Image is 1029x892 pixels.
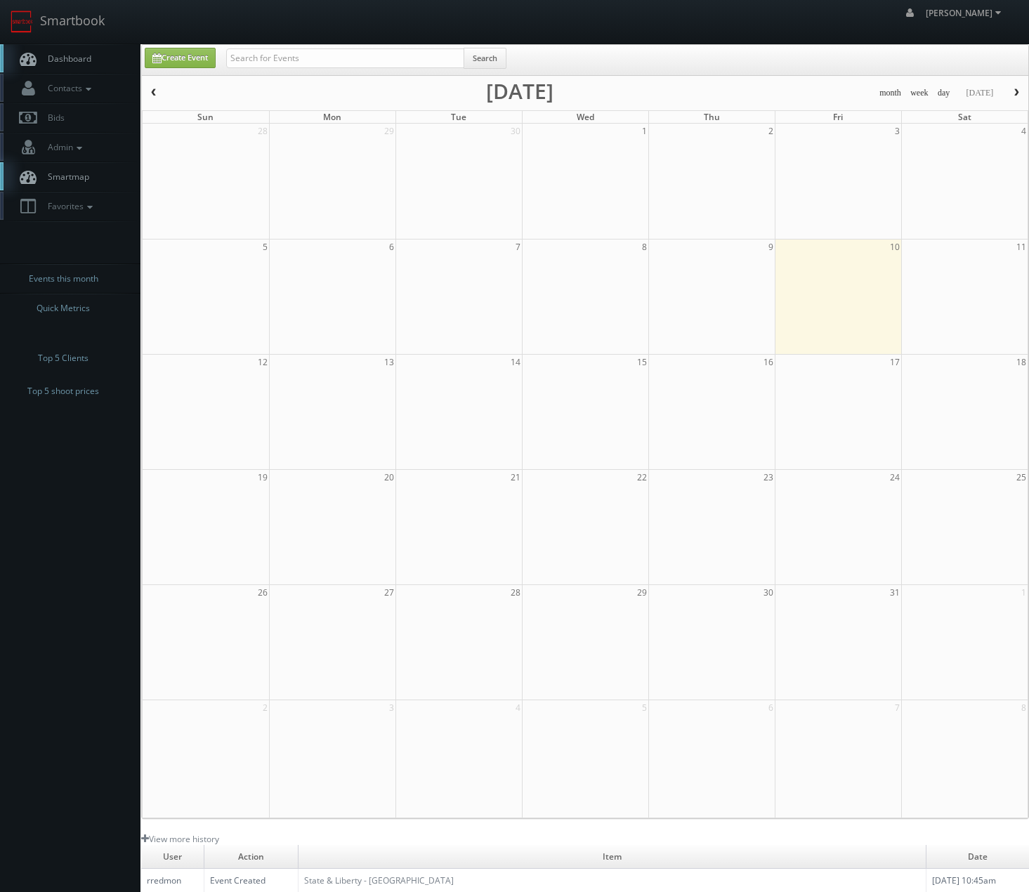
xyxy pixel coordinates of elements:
span: Admin [41,141,86,153]
span: Mon [323,111,341,123]
button: Search [464,48,506,69]
span: 14 [509,355,522,369]
span: Favorites [41,200,96,212]
span: 29 [383,124,395,138]
h2: [DATE] [486,84,553,98]
img: smartbook-logo.png [11,11,33,33]
span: 21 [509,470,522,485]
span: 15 [636,355,648,369]
span: 2 [767,124,775,138]
span: 4 [1020,124,1028,138]
span: Top 5 shoot prices [27,384,99,398]
button: month [874,84,906,102]
span: 1 [641,124,648,138]
td: Action [204,845,299,869]
span: 3 [893,124,901,138]
td: Date [926,845,1029,869]
span: 30 [762,585,775,600]
button: [DATE] [961,84,998,102]
span: Tue [451,111,466,123]
span: 16 [762,355,775,369]
span: 13 [383,355,395,369]
span: 5 [261,240,269,254]
span: 23 [762,470,775,485]
span: 29 [636,585,648,600]
button: week [905,84,933,102]
span: Bids [41,112,65,124]
span: 4 [514,700,522,715]
span: 6 [767,700,775,715]
span: 17 [889,355,901,369]
span: 24 [889,470,901,485]
button: day [933,84,955,102]
span: 5 [641,700,648,715]
span: Thu [704,111,720,123]
span: [PERSON_NAME] [926,7,1005,19]
span: 10 [889,240,901,254]
span: 19 [256,470,269,485]
span: 25 [1015,470,1028,485]
span: 22 [636,470,648,485]
span: 2 [261,700,269,715]
span: Fri [833,111,843,123]
input: Search for Events [226,48,464,68]
span: 27 [383,585,395,600]
span: 30 [509,124,522,138]
a: Create Event [145,48,216,68]
span: 31 [889,585,901,600]
a: View more history [141,833,219,845]
span: Dashboard [41,53,91,65]
span: 28 [256,124,269,138]
span: Sun [197,111,214,123]
span: Events this month [29,272,98,286]
span: 1 [1020,585,1028,600]
span: Top 5 Clients [38,351,89,365]
span: 6 [388,240,395,254]
span: 8 [641,240,648,254]
span: 8 [1020,700,1028,715]
span: 20 [383,470,395,485]
span: 26 [256,585,269,600]
span: Smartmap [41,171,89,183]
td: User [141,845,204,869]
span: 11 [1015,240,1028,254]
span: Wed [577,111,594,123]
span: 12 [256,355,269,369]
span: 28 [509,585,522,600]
span: 18 [1015,355,1028,369]
span: 7 [514,240,522,254]
a: State & Liberty - [GEOGRAPHIC_DATA] [304,874,454,886]
span: 7 [893,700,901,715]
span: Quick Metrics [37,301,90,315]
span: 3 [388,700,395,715]
span: 9 [767,240,775,254]
td: Item [299,845,926,869]
span: Contacts [41,82,95,94]
span: Sat [958,111,971,123]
